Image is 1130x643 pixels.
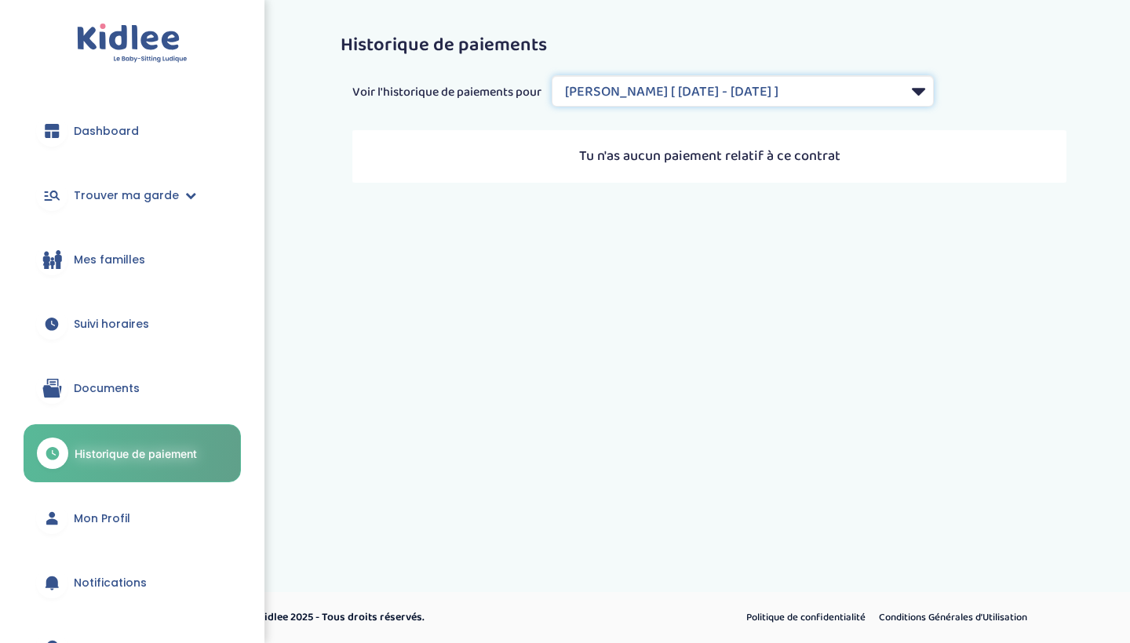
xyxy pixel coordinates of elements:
[248,609,632,626] p: © Kidlee 2025 - Tous droits réservés.
[74,510,130,527] span: Mon Profil
[74,123,139,140] span: Dashboard
[77,24,188,64] img: logo.svg
[74,252,145,268] span: Mes familles
[24,103,241,159] a: Dashboard
[368,146,1051,167] p: Tu n'as aucun paiement relatif à ce contrat
[74,575,147,591] span: Notifications
[341,35,1078,56] h3: Historique de paiements
[74,380,140,397] span: Documents
[24,490,241,547] a: Mon Profil
[873,608,1033,628] a: Conditions Générales d’Utilisation
[75,445,197,462] span: Historique de paiement
[352,83,541,102] span: Voir l'historique de paiements pour
[74,316,149,332] span: Suivi horaires
[24,231,241,288] a: Mes familles
[24,554,241,611] a: Notifications
[24,360,241,416] a: Documents
[24,424,241,482] a: Historique de paiement
[741,608,871,628] a: Politique de confidentialité
[24,296,241,352] a: Suivi horaires
[74,187,179,204] span: Trouver ma garde
[24,167,241,223] a: Trouver ma garde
